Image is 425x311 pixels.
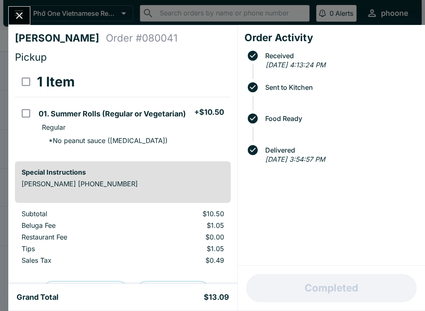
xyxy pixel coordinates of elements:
[136,281,210,303] button: Print Receipt
[42,136,168,145] p: * No peanut sauce ([MEDICAL_DATA])
[17,292,59,302] h5: Grand Total
[261,146,418,154] span: Delivered
[22,233,131,241] p: Restaurant Fee
[22,210,131,218] p: Subtotal
[15,32,106,44] h4: [PERSON_NAME]
[261,84,418,91] span: Sent to Kitchen
[42,123,66,131] p: Regular
[37,74,75,90] h3: 1 Item
[144,210,224,218] p: $10.50
[15,210,231,268] table: orders table
[22,256,131,264] p: Sales Tax
[15,51,47,63] span: Pickup
[194,107,224,117] h5: + $10.50
[144,221,224,230] p: $1.05
[144,233,224,241] p: $0.00
[266,61,325,69] em: [DATE] 4:13:24 PM
[22,180,224,188] p: [PERSON_NAME] [PHONE_NUMBER]
[15,67,231,155] table: orders table
[106,32,178,44] h4: Order # 080041
[42,281,129,303] button: Preview Receipt
[204,292,229,302] h5: $13.09
[261,115,418,122] span: Food Ready
[22,168,224,176] h6: Special Instructions
[22,244,131,253] p: Tips
[244,32,418,44] h4: Order Activity
[22,221,131,230] p: Beluga Fee
[9,7,30,25] button: Close
[144,256,224,264] p: $0.49
[261,52,418,59] span: Received
[144,244,224,253] p: $1.05
[39,109,186,119] h5: 01. Summer Rolls (Regular or Vegetarian)
[265,155,325,163] em: [DATE] 3:54:57 PM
